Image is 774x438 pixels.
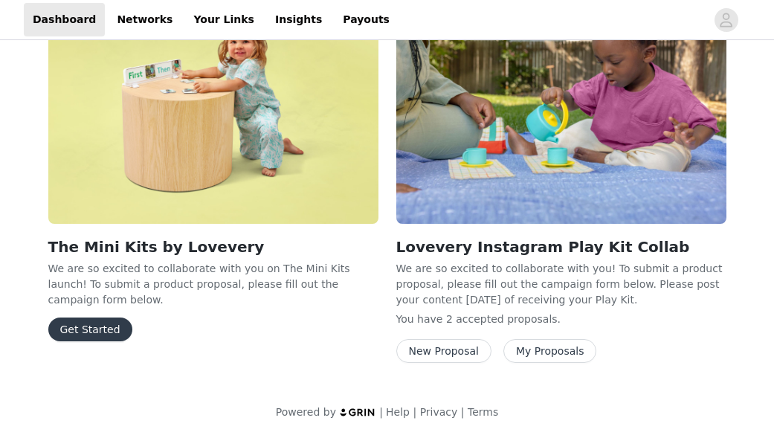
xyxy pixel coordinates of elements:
span: s [552,313,557,325]
h2: The Mini Kits by Lovevery [48,236,378,258]
a: Dashboard [24,3,105,36]
h2: Lovevery Instagram Play Kit Collab [396,236,726,258]
p: We are so excited to collaborate with you! To submit a product proposal, please fill out the camp... [396,261,726,306]
button: My Proposals [503,339,597,363]
a: Your Links [184,3,263,36]
div: avatar [719,8,733,32]
span: Powered by [276,406,336,418]
a: Networks [108,3,181,36]
button: New Proposal [396,339,491,363]
span: | [461,406,465,418]
span: | [413,406,416,418]
a: Help [386,406,410,418]
a: Payouts [334,3,399,36]
a: Privacy [420,406,458,418]
button: Get Started [48,318,132,341]
a: Insights [266,3,331,36]
span: | [379,406,383,418]
p: You have 2 accepted proposal . [396,312,726,327]
img: logo [339,408,376,417]
a: Terms [468,406,498,418]
p: We are so excited to collaborate with you on The Mini Kits launch! To submit a product proposal, ... [48,261,378,306]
